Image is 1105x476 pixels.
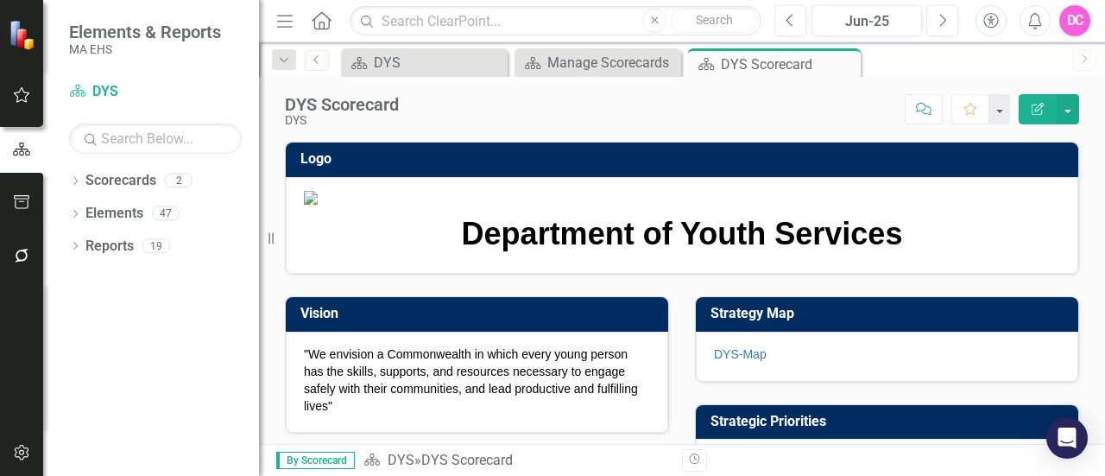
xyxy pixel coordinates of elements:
[69,82,242,102] a: DYS
[374,52,503,73] div: DYS
[276,452,355,469] span: By Scorecard
[85,171,156,191] a: Scorecards
[9,20,39,50] img: ClearPoint Strategy
[285,114,399,127] div: DYS
[304,191,1060,205] img: Document.png
[519,52,677,73] a: Manage Scorecards
[696,13,733,27] span: Search
[811,5,922,36] button: Jun-25
[818,11,916,32] div: Jun-25
[142,238,170,253] div: 19
[421,452,513,468] div: DYS Scorecard
[363,451,669,471] div: »
[69,22,221,42] span: Elements & Reports
[85,237,134,257] a: Reports
[671,9,757,33] button: Search
[710,414,1070,429] h3: Strategic Priorities
[345,52,503,73] a: DYS
[304,347,638,413] span: "We envision a Commonwealth in which every young person has the skills, supports, and resources n...
[69,124,242,154] input: Search Below...
[547,52,677,73] div: Manage Scorecards
[285,95,399,114] div: DYS Scorecard
[300,306,660,321] h3: Vision
[462,216,903,251] strong: Department of Youth Services
[350,6,761,36] input: Search ClearPoint...
[85,204,143,224] a: Elements
[300,151,1070,167] h3: Logo
[714,347,767,361] a: DYS-Map
[721,54,856,75] div: DYS Scorecard
[165,174,193,188] div: 2
[1046,417,1088,459] div: Open Intercom Messenger
[152,206,180,221] div: 47
[388,452,414,468] a: DYS
[69,42,221,56] small: MA EHS
[1059,5,1090,36] button: DC
[710,306,1070,321] h3: Strategy Map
